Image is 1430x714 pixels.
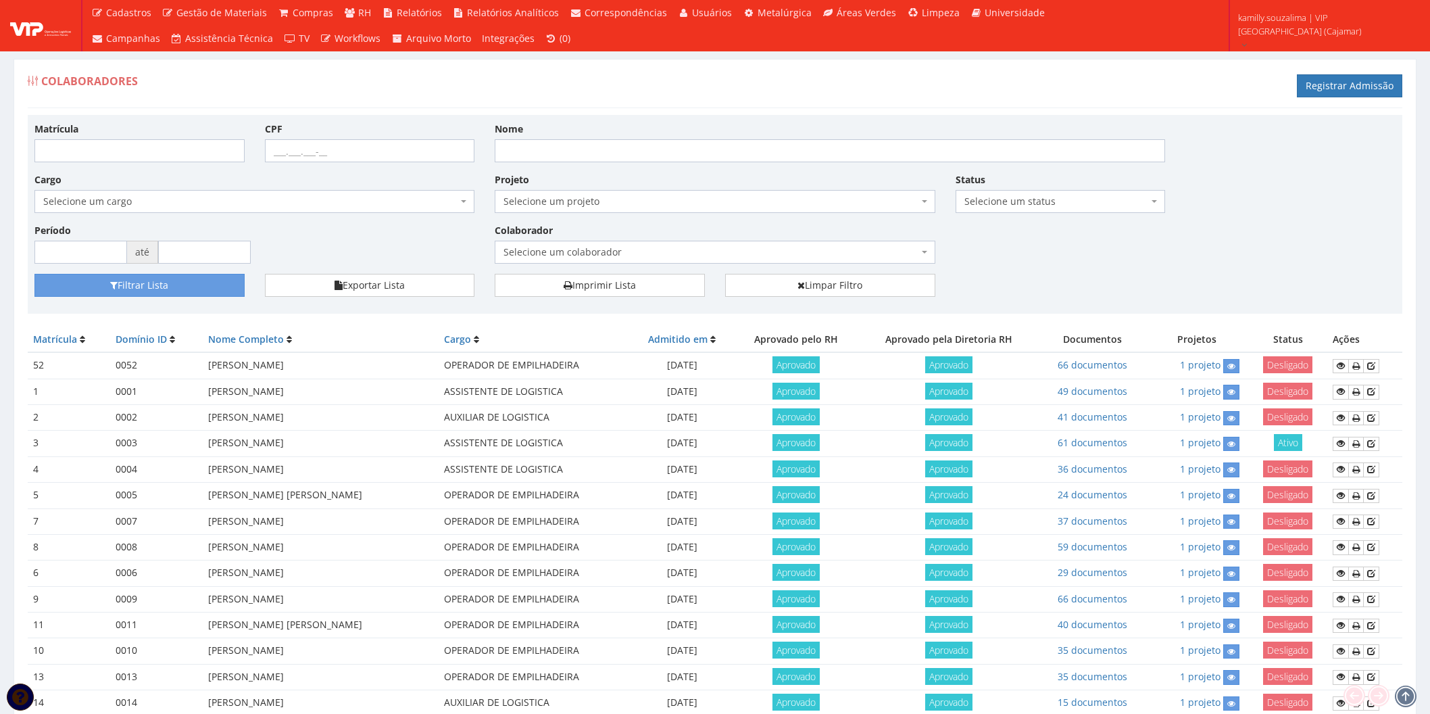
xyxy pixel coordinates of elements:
[956,173,985,187] label: Status
[772,694,820,711] span: Aprovado
[964,195,1149,208] span: Selecione um status
[28,352,110,379] td: 52
[28,483,110,508] td: 5
[585,6,667,19] span: Correspondências
[1263,694,1312,711] span: Desligado
[265,122,282,136] label: CPF
[1180,515,1221,527] a: 1 projeto
[110,483,203,508] td: 0005
[772,564,820,581] span: Aprovado
[1238,11,1412,38] span: kamilly.souzalima | VIP [GEOGRAPHIC_DATA] (Cajamar)
[925,513,972,529] span: Aprovado
[495,190,935,213] span: Selecione um projeto
[203,534,439,560] td: [PERSON_NAME]
[1180,358,1221,371] a: 1 projeto
[1180,592,1221,605] a: 1 projeto
[858,327,1039,352] th: Aprovado pela Diretoria RH
[772,383,820,400] span: Aprovado
[758,6,812,19] span: Metalúrgica
[772,590,820,607] span: Aprovado
[110,379,203,404] td: 0001
[631,561,734,586] td: [DATE]
[540,26,576,51] a: (0)
[203,431,439,456] td: [PERSON_NAME]
[166,26,279,51] a: Assistência Técnica
[1263,383,1312,400] span: Desligado
[293,6,333,19] span: Compras
[397,6,442,19] span: Relatórios
[203,638,439,664] td: [PERSON_NAME]
[86,26,166,51] a: Campanhas
[358,6,371,19] span: RH
[925,668,972,685] span: Aprovado
[1180,670,1221,683] a: 1 projeto
[922,6,960,19] span: Limpeza
[439,456,631,482] td: ASSISTENTE DE LOGISTICA
[1248,327,1327,352] th: Status
[203,586,439,612] td: [PERSON_NAME]
[1180,410,1221,423] a: 1 projeto
[43,195,458,208] span: Selecione um cargo
[34,173,61,187] label: Cargo
[439,664,631,690] td: OPERADOR DE EMPILHADEIRA
[28,534,110,560] td: 8
[176,6,267,19] span: Gestão de Materiais
[439,431,631,456] td: ASSISTENTE DE LOGISTICA
[495,241,935,264] span: Selecione um colaborador
[1263,668,1312,685] span: Desligado
[772,513,820,529] span: Aprovado
[495,274,705,297] a: Imprimir Lista
[476,26,540,51] a: Integrações
[925,538,972,555] span: Aprovado
[34,224,71,237] label: Período
[34,190,474,213] span: Selecione um cargo
[185,32,273,45] span: Assistência Técnica
[1297,74,1402,97] a: Registrar Admissão
[28,456,110,482] td: 4
[1180,644,1221,657] a: 1 projeto
[1263,408,1312,425] span: Desligado
[439,638,631,664] td: OPERADOR DE EMPILHADEIRA
[1180,696,1221,709] a: 1 projeto
[106,32,160,45] span: Campanhas
[1263,356,1312,373] span: Desligado
[110,508,203,534] td: 0007
[1058,488,1127,501] a: 24 documentos
[203,352,439,379] td: [PERSON_NAME]
[439,561,631,586] td: OPERADOR DE EMPILHADEIRA
[1274,434,1302,451] span: Ativo
[34,122,78,136] label: Matrícula
[1058,410,1127,423] a: 41 documentos
[925,356,972,373] span: Aprovado
[28,664,110,690] td: 13
[925,694,972,711] span: Aprovado
[631,352,734,379] td: [DATE]
[631,483,734,508] td: [DATE]
[772,668,820,685] span: Aprovado
[106,6,151,19] span: Cadastros
[34,274,245,297] button: Filtrar Lista
[1145,327,1249,352] th: Projetos
[772,486,820,503] span: Aprovado
[1058,696,1127,709] a: 15 documentos
[631,379,734,404] td: [DATE]
[631,664,734,690] td: [DATE]
[495,122,523,136] label: Nome
[631,586,734,612] td: [DATE]
[203,405,439,431] td: [PERSON_NAME]
[444,333,471,346] a: Cargo
[1058,436,1127,449] a: 61 documentos
[10,16,71,36] img: logo
[110,613,203,638] td: 0011
[1058,618,1127,631] a: 40 documentos
[1263,590,1312,607] span: Desligado
[495,224,553,237] label: Colaborador
[28,508,110,534] td: 7
[1180,462,1221,475] a: 1 projeto
[28,405,110,431] td: 2
[203,561,439,586] td: [PERSON_NAME]
[1263,486,1312,503] span: Desligado
[1058,385,1127,398] a: 49 documentos
[41,74,138,89] span: Colaboradores
[28,638,110,664] td: 10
